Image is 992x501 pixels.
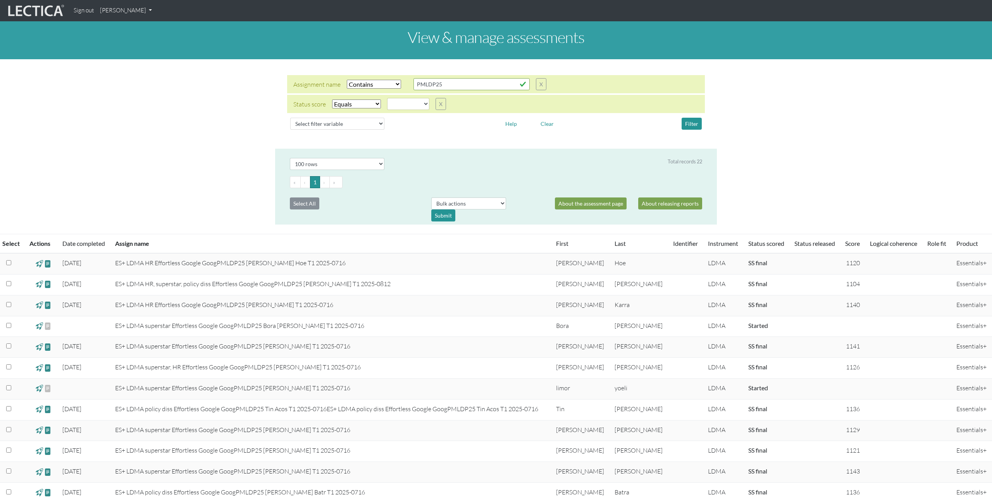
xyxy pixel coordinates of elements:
td: Essentials+ [952,378,992,399]
td: [DATE] [58,441,111,462]
td: yoeli [610,378,668,399]
a: Last [615,240,626,247]
td: Essentials+ [952,420,992,441]
td: Bora [551,316,610,337]
td: LDMA [703,316,744,337]
td: [PERSON_NAME] [551,358,610,379]
td: Essentials+ [952,358,992,379]
td: LDMA [703,378,744,399]
span: 1126 [846,363,860,371]
a: Status scored [748,240,784,247]
td: LDMA [703,295,744,316]
td: ES+ LDMA superstar, HR Effortless Google GoogPMLDP25 [PERSON_NAME] T1 2025-0716 [110,358,551,379]
td: [PERSON_NAME] [551,295,610,316]
span: view [36,426,43,435]
span: view [44,426,52,435]
span: view [44,488,52,497]
span: 1140 [846,301,860,309]
a: Completed = assessment has been completed; CS scored = assessment has been CLAS scored; LS scored... [748,259,767,266]
a: Completed = assessment has been completed; CS scored = assessment has been CLAS scored; LS scored... [748,363,767,371]
span: view [44,405,52,414]
td: Karra [610,295,668,316]
td: [DATE] [58,274,111,295]
td: [DATE] [58,420,111,441]
a: About releasing reports [638,197,702,209]
td: ES+ LDMA policy diss Effortless Google GoogPMLDP25 Tin Acos T1 2025-0716ES+ LDMA policy diss Effo... [110,399,551,420]
th: Actions [25,234,58,254]
button: Filter [682,118,702,130]
td: ES+ LDMA superstar Effortless Google GoogPMLDP25 Bora [PERSON_NAME] T1 2025-0716 [110,316,551,337]
span: view [44,342,52,351]
span: view [44,384,52,393]
span: view [44,363,52,372]
td: ES+ LDMA HR Effortless Google GoogPMLDP25 [PERSON_NAME] T1 2025-0716 [110,295,551,316]
div: Status score [293,100,326,109]
button: X [536,78,546,90]
td: [DATE] [58,358,111,379]
td: [PERSON_NAME] [610,441,668,462]
a: Score [845,240,860,247]
a: Completed = assessment has been completed; CS scored = assessment has been CLAS scored; LS scored... [748,342,767,350]
a: Completed = assessment has been completed; CS scored = assessment has been CLAS scored; LS scored... [748,426,767,433]
td: Essentials+ [952,399,992,420]
td: ES+ LDMA superstar Effortless Google GoogPMLDP25 [PERSON_NAME] T1 2025-0716 [110,462,551,483]
span: view [36,363,43,372]
span: 1136 [846,405,860,413]
td: Essentials+ [952,441,992,462]
span: view [36,488,43,497]
button: Help [502,118,520,130]
a: Completed = assessment has been completed; CS scored = assessment has been CLAS scored; LS scored... [748,384,768,391]
a: Role fit [927,240,946,247]
td: Essentials+ [952,316,992,337]
td: [PERSON_NAME] [610,420,668,441]
a: Completed = assessment has been completed; CS scored = assessment has been CLAS scored; LS scored... [748,405,767,412]
button: Select All [290,197,319,209]
span: view [44,446,52,455]
span: view [44,301,52,310]
td: ES+ LDMA HR Effortless Google GoogPMLDP25 [PERSON_NAME] Hoe T1 2025-0716 [110,253,551,274]
span: view [36,301,43,310]
span: view [36,342,43,351]
a: Completed = assessment has been completed; CS scored = assessment has been CLAS scored; LS scored... [748,488,767,496]
td: LDMA [703,358,744,379]
span: 1141 [846,342,860,350]
a: First [556,240,568,247]
span: view [36,280,43,289]
td: [PERSON_NAME] [610,337,668,358]
span: view [44,259,52,268]
td: [PERSON_NAME] [610,274,668,295]
td: [DATE] [58,295,111,316]
td: ES+ LDMA superstar Effortless Google GoogPMLDP25 [PERSON_NAME] T1 2025-0716 [110,378,551,399]
td: ES+ LDMA HR, superstar, policy diss Effortless Google GoogPMLDP25 [PERSON_NAME] T1 2025-0812 [110,274,551,295]
td: LDMA [703,441,744,462]
td: ES+ LDMA superstar Effortless Google GoogPMLDP25 [PERSON_NAME] T1 2025-0716 [110,420,551,441]
a: [PERSON_NAME] [97,3,155,18]
td: LDMA [703,420,744,441]
td: [PERSON_NAME] [551,337,610,358]
td: [PERSON_NAME] [551,420,610,441]
button: Clear [537,118,557,130]
td: Tin [551,399,610,420]
a: Status released [794,240,835,247]
div: Submit [431,209,455,221]
a: Help [502,119,520,127]
th: Assign name [110,234,551,254]
td: LDMA [703,462,744,483]
span: view [36,467,43,476]
button: Go to page 1 [310,176,320,188]
td: [PERSON_NAME] [551,253,610,274]
td: LDMA [703,337,744,358]
a: Instrument [708,240,738,247]
td: LDMA [703,253,744,274]
a: Completed = assessment has been completed; CS scored = assessment has been CLAS scored; LS scored... [748,301,767,308]
td: [DATE] [58,337,111,358]
td: Essentials+ [952,295,992,316]
span: 1136 [846,488,860,496]
span: 1129 [846,426,860,434]
td: [DATE] [58,399,111,420]
td: [PERSON_NAME] [551,441,610,462]
span: 1104 [846,280,860,288]
td: [PERSON_NAME] [610,462,668,483]
span: view [36,405,43,414]
td: [PERSON_NAME] [551,462,610,483]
